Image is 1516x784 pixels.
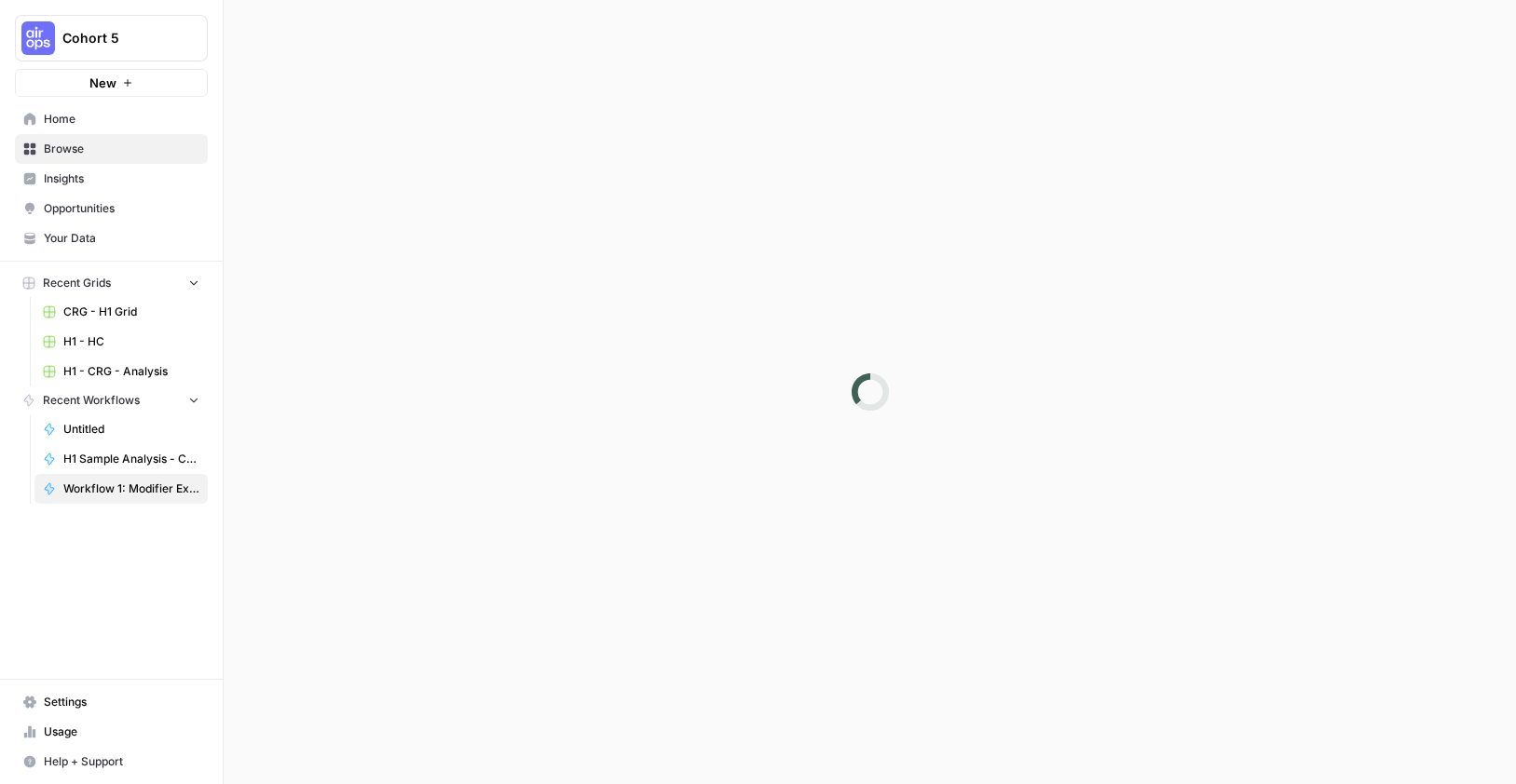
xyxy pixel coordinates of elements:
span: H1 - HC [63,333,199,350]
span: Insights [44,170,199,187]
a: Untitled [34,414,208,444]
span: Cohort 5 [62,29,175,47]
a: H1 Sample Analysis - CRG - COMPLETE [34,444,208,474]
button: Recent Grids [15,269,208,297]
span: Recent Workflows [43,392,140,409]
img: Cohort 5 Logo [21,21,55,55]
a: Your Data [15,223,208,253]
span: CRG - H1 Grid [63,304,199,320]
a: H1 - CRG - Analysis [34,357,208,386]
a: Home [15,104,208,134]
button: Workspace: Cohort 5 [15,15,208,61]
span: Untitled [63,421,199,438]
a: Browse [15,134,208,164]
a: Usage [15,717,208,747]
span: Usage [44,723,199,740]
a: Opportunities [15,194,208,223]
span: Opportunities [44,200,199,217]
span: H1 - CRG - Analysis [63,363,199,380]
span: Home [44,111,199,128]
button: Help + Support [15,747,208,777]
span: Recent Grids [43,275,111,291]
a: H1 - HC [34,327,208,357]
button: New [15,69,208,97]
a: Settings [15,687,208,717]
span: Browse [44,141,199,157]
span: New [89,74,116,92]
span: Workflow 1: Modifier Extraction & Frequency - CRG [63,480,199,497]
a: Workflow 1: Modifier Extraction & Frequency - CRG [34,474,208,504]
a: Insights [15,164,208,194]
span: Your Data [44,230,199,247]
span: Settings [44,694,199,710]
span: H1 Sample Analysis - CRG - COMPLETE [63,451,199,467]
a: CRG - H1 Grid [34,297,208,327]
span: Help + Support [44,753,199,770]
button: Recent Workflows [15,386,208,414]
